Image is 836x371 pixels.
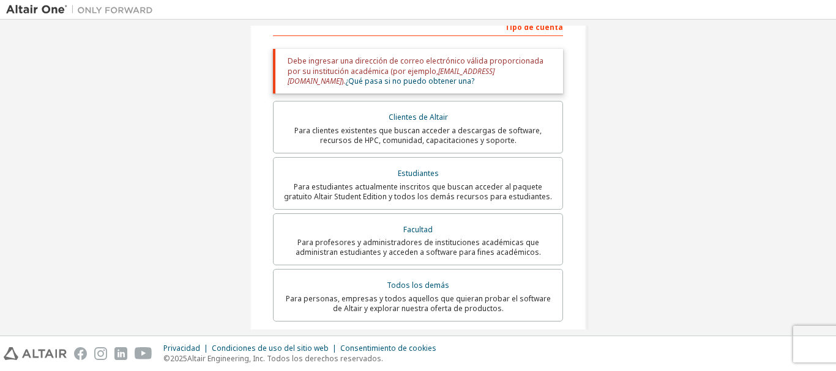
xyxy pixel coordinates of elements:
img: youtube.svg [135,347,152,360]
font: Para personas, empresas y todos aquellos que quieran probar el software de Altair y explorar nues... [286,293,551,314]
font: Para clientes existentes que buscan acceder a descargas de software, recursos de HPC, comunidad, ... [294,125,542,145]
font: Altair Engineering, Inc. Todos los derechos reservados. [187,353,383,364]
font: © [163,353,170,364]
img: altair_logo.svg [4,347,67,360]
img: instagram.svg [94,347,107,360]
font: Estudiantes [398,168,439,178]
img: facebook.svg [74,347,87,360]
img: Altair Uno [6,4,159,16]
font: Debe ingresar una dirección de correo electrónico válida proporcionada por su institución académi... [288,56,543,76]
font: Consentimiento de cookies [340,343,436,353]
font: Privacidad [163,343,200,353]
font: Condiciones de uso del sitio web [212,343,329,353]
a: ¿Qué pasa si no puedo obtener una? [345,76,474,86]
font: Tipo de cuenta [505,22,563,32]
font: ). [341,76,345,86]
font: Facultad [403,224,433,235]
font: 2025 [170,353,187,364]
font: Para estudiantes actualmente inscritos que buscan acceder al paquete gratuito Altair Student Edit... [284,182,552,202]
img: linkedin.svg [114,347,127,360]
font: Todos los demás [387,280,449,290]
font: Clientes de Altair [389,112,448,122]
font: [EMAIL_ADDRESS][DOMAIN_NAME] [288,66,495,86]
font: Para profesores y administradores de instituciones académicas que administran estudiantes y acced... [296,237,541,257]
